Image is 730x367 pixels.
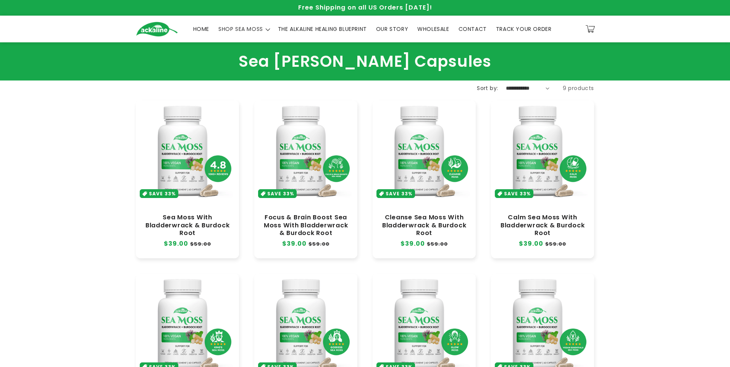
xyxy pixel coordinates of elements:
a: THE ALKALINE HEALING BLUEPRINT [273,21,371,37]
span: HOME [193,26,209,32]
h1: Sea [PERSON_NAME] Capsules [136,52,594,71]
span: 9 products [563,84,594,92]
span: THE ALKALINE HEALING BLUEPRINT [278,26,367,32]
span: CONTACT [459,26,487,32]
a: Cleanse Sea Moss With Bladderwrack & Burdock Root [380,214,468,237]
label: Sort by: [477,84,498,92]
span: OUR STORY [376,26,408,32]
span: Free Shipping on all US Orders [DATE]! [298,3,432,12]
a: Sea Moss With Bladderwrack & Burdock Root [144,214,231,237]
span: TRACK YOUR ORDER [496,26,552,32]
a: OUR STORY [371,21,413,37]
summary: SHOP SEA MOSS [214,21,273,37]
a: Focus & Brain Boost Sea Moss With Bladderwrack & Burdock Root [262,214,350,237]
span: WHOLESALE [417,26,449,32]
span: SHOP SEA MOSS [218,26,263,32]
a: WHOLESALE [413,21,454,37]
a: Calm Sea Moss With Bladderwrack & Burdock Root [499,214,586,237]
img: Ackaline [136,22,178,37]
a: CONTACT [454,21,491,37]
a: TRACK YOUR ORDER [491,21,556,37]
a: HOME [189,21,214,37]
